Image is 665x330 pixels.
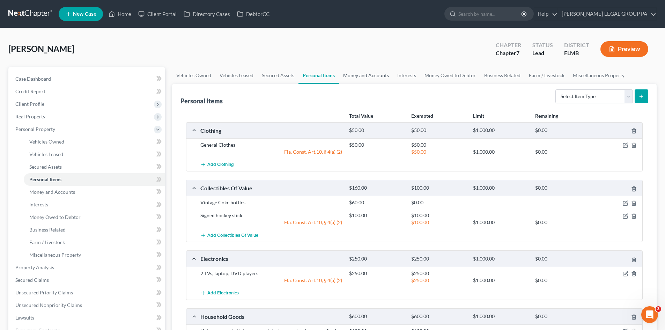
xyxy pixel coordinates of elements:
[200,229,258,242] button: Add Collectibles Of Value
[29,252,81,258] span: Miscellaneous Property
[349,113,373,119] strong: Total Value
[339,67,393,84] a: Money and Accounts
[15,76,51,82] span: Case Dashboard
[197,141,346,148] div: General Clothes
[207,290,239,296] span: Add Electronics
[564,41,589,49] div: District
[10,261,165,274] a: Property Analysis
[298,67,339,84] a: Personal Items
[24,135,165,148] a: Vehicles Owned
[532,148,593,155] div: $0.00
[532,256,593,262] div: $0.00
[408,212,470,219] div: $100.00
[234,8,273,20] a: DebtorCC
[24,249,165,261] a: Miscellaneous Property
[408,277,470,284] div: $250.00
[10,85,165,98] a: Credit Report
[24,161,165,173] a: Secured Assets
[29,139,64,145] span: Vehicles Owned
[180,8,234,20] a: Directory Cases
[516,50,519,56] span: 7
[15,302,82,308] span: Unsecured Nonpriority Claims
[29,239,65,245] span: Farm / Livestock
[24,211,165,223] a: Money Owed to Debtor
[656,306,661,312] span: 3
[346,127,407,134] div: $50.00
[470,185,531,191] div: $1,000.00
[197,270,346,277] div: 2 TVs, laptop, DVD players
[346,256,407,262] div: $250.00
[470,313,531,320] div: $1,000.00
[393,67,420,84] a: Interests
[105,8,135,20] a: Home
[15,277,49,283] span: Secured Claims
[29,151,63,157] span: Vehicles Leased
[470,148,531,155] div: $1,000.00
[346,199,407,206] div: $60.00
[15,126,55,132] span: Personal Property
[24,236,165,249] a: Farm / Livestock
[197,184,346,192] div: Collectibles Of Value
[29,227,66,233] span: Business Related
[135,8,180,20] a: Client Portal
[24,173,165,186] a: Personal Items
[532,127,593,134] div: $0.00
[408,199,470,206] div: $0.00
[197,199,346,206] div: Vintage Coke bottles
[73,12,96,17] span: New Case
[480,67,525,84] a: Business Related
[408,185,470,191] div: $100.00
[200,158,234,171] button: Add Clothing
[532,313,593,320] div: $0.00
[10,274,165,286] a: Secured Claims
[496,49,521,57] div: Chapter
[197,277,346,284] div: Fla. Const. Art.10, § 4(a) (2)
[346,270,407,277] div: $250.00
[408,219,470,226] div: $100.00
[24,223,165,236] a: Business Related
[197,255,346,262] div: Electronics
[473,113,484,119] strong: Limit
[525,67,569,84] a: Farm / Livestock
[29,189,75,195] span: Money and Accounts
[532,185,593,191] div: $0.00
[408,270,470,277] div: $250.00
[535,113,558,119] strong: Remaining
[346,185,407,191] div: $160.00
[408,141,470,148] div: $50.00
[29,164,62,170] span: Secured Assets
[10,311,165,324] a: Lawsuits
[346,141,407,148] div: $50.00
[564,49,589,57] div: FLMB
[408,127,470,134] div: $50.00
[408,313,470,320] div: $600.00
[408,256,470,262] div: $250.00
[420,67,480,84] a: Money Owed to Debtor
[458,7,522,20] input: Search by name...
[532,41,553,49] div: Status
[15,88,45,94] span: Credit Report
[534,8,557,20] a: Help
[411,113,433,119] strong: Exempted
[470,256,531,262] div: $1,000.00
[470,219,531,226] div: $1,000.00
[29,201,48,207] span: Interests
[470,277,531,284] div: $1,000.00
[29,214,81,220] span: Money Owed to Debtor
[29,176,61,182] span: Personal Items
[496,41,521,49] div: Chapter
[346,313,407,320] div: $600.00
[15,264,54,270] span: Property Analysis
[532,49,553,57] div: Lead
[15,315,34,321] span: Lawsuits
[408,148,470,155] div: $50.00
[15,113,45,119] span: Real Property
[24,186,165,198] a: Money and Accounts
[15,101,44,107] span: Client Profile
[200,287,239,300] button: Add Electronics
[600,41,648,57] button: Preview
[641,306,658,323] iframe: Intercom live chat
[197,313,346,320] div: Household Goods
[215,67,258,84] a: Vehicles Leased
[532,219,593,226] div: $0.00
